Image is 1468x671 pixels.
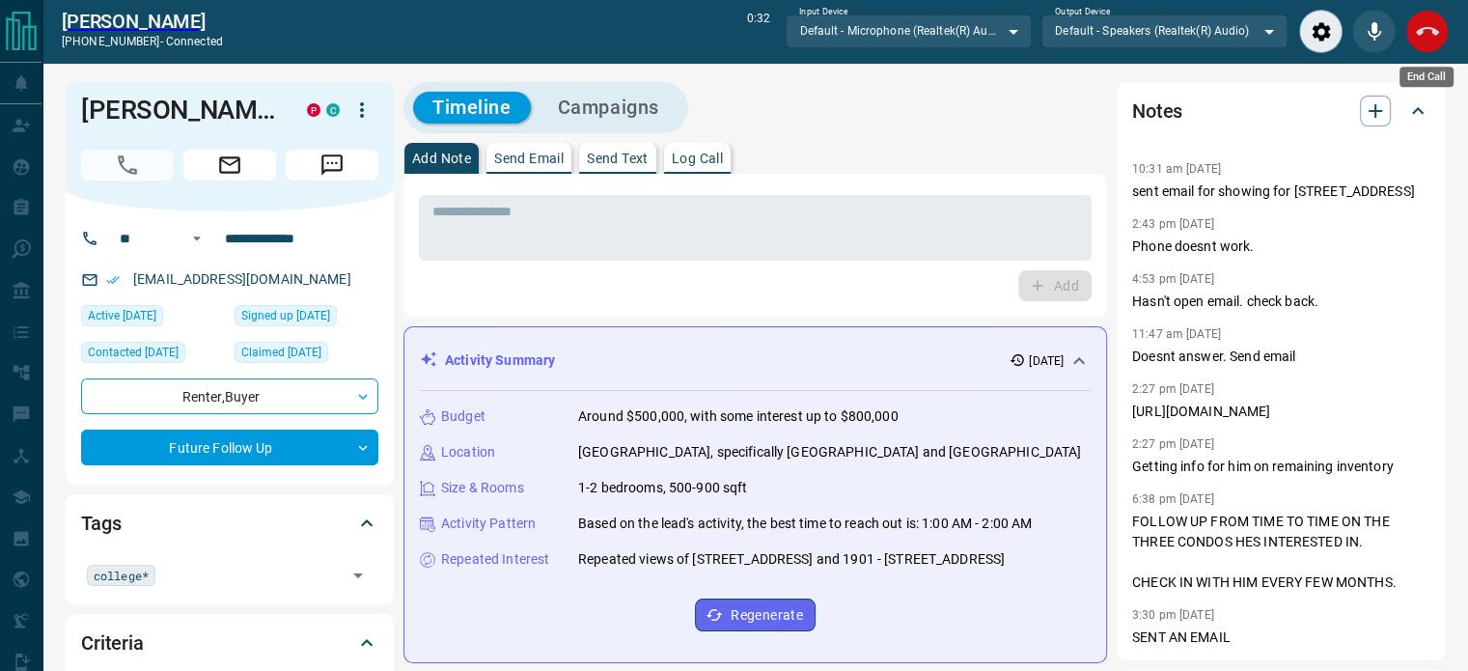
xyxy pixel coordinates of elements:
p: 0:32 [747,10,770,53]
p: Hasn't open email. check back. [1132,292,1429,312]
label: Output Device [1055,6,1110,18]
p: Getting info for him on remaining inventory [1132,457,1429,477]
div: Notes [1132,88,1429,134]
h1: [PERSON_NAME] [81,95,278,126]
div: Default - Microphone (Realtek(R) Audio) [786,14,1032,47]
div: Sun Sep 14 2025 [81,305,225,332]
div: Fri Sep 05 2025 [81,342,225,369]
span: Active [DATE] [88,306,156,325]
p: 3:30 pm [DATE] [1132,608,1214,622]
span: Message [286,150,378,181]
p: Size & Rooms [441,478,524,498]
h2: Tags [81,508,121,539]
div: End Call [1405,10,1449,53]
svg: Email Verified [106,273,120,287]
button: Timeline [413,92,531,124]
div: Future Follow Up [81,430,378,465]
h2: Notes [1132,96,1182,126]
p: [PHONE_NUMBER] - [62,33,223,50]
p: Repeated Interest [441,549,549,570]
span: connected [166,35,223,48]
div: Mute [1352,10,1396,53]
p: [GEOGRAPHIC_DATA], specifically [GEOGRAPHIC_DATA] and [GEOGRAPHIC_DATA] [578,442,1081,462]
div: Criteria [81,620,378,666]
p: 2:27 pm [DATE] [1132,382,1214,396]
p: Repeated views of [STREET_ADDRESS] and 1901 - [STREET_ADDRESS] [578,549,1005,570]
p: Send Text [587,152,649,165]
p: 6:38 pm [DATE] [1132,492,1214,506]
h2: Criteria [81,628,144,658]
div: condos.ca [326,103,340,117]
span: Email [183,150,276,181]
p: sent email for showing for [STREET_ADDRESS] [1132,182,1429,202]
div: End Call [1399,67,1454,87]
p: 11:47 am [DATE] [1132,327,1221,341]
span: Contacted [DATE] [88,343,179,362]
p: 1-2 bedrooms, 500-900 sqft [578,478,747,498]
a: [EMAIL_ADDRESS][DOMAIN_NAME] [133,271,351,287]
p: Around $500,000, with some interest up to $800,000 [578,406,899,427]
p: 10:31 am [DATE] [1132,162,1221,176]
div: Default - Speakers (Realtek(R) Audio) [1041,14,1288,47]
p: SENT AN EMAIL [1132,628,1429,648]
button: Campaigns [539,92,679,124]
p: [URL][DOMAIN_NAME] [1132,402,1429,422]
div: Audio Settings [1299,10,1343,53]
p: Send Email [494,152,564,165]
span: Claimed [DATE] [241,343,321,362]
button: Open [345,562,372,589]
label: Input Device [799,6,848,18]
p: Activity Pattern [441,514,536,534]
p: Log Call [672,152,723,165]
p: Add Note [412,152,471,165]
button: Regenerate [695,599,816,631]
div: Renter , Buyer [81,378,378,414]
p: Based on the lead's activity, the best time to reach out is: 1:00 AM - 2:00 AM [578,514,1032,534]
p: 4:53 pm [DATE] [1132,272,1214,286]
span: Signed up [DATE] [241,306,330,325]
span: college* [94,566,149,585]
button: Open [185,227,208,250]
p: Location [441,442,495,462]
div: Tue Sep 06 2022 [235,342,378,369]
div: property.ca [307,103,320,117]
div: Activity Summary[DATE] [420,343,1091,378]
p: Activity Summary [445,350,555,371]
div: Thu Apr 22 2021 [235,305,378,332]
a: [PERSON_NAME] [62,10,223,33]
p: FOLLOW UP FROM TIME TO TIME ON THE THREE CONDOS HES INTERESTED IN. CHECK IN WITH HIM EVERY FEW MO... [1132,512,1429,593]
p: Phone doesnt work. [1132,237,1429,257]
p: [DATE] [1029,352,1064,370]
p: Budget [441,406,485,427]
p: 2:43 pm [DATE] [1132,217,1214,231]
p: Doesnt answer. Send email [1132,347,1429,367]
div: Tags [81,500,378,546]
span: Call [81,150,174,181]
p: 2:27 pm [DATE] [1132,437,1214,451]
